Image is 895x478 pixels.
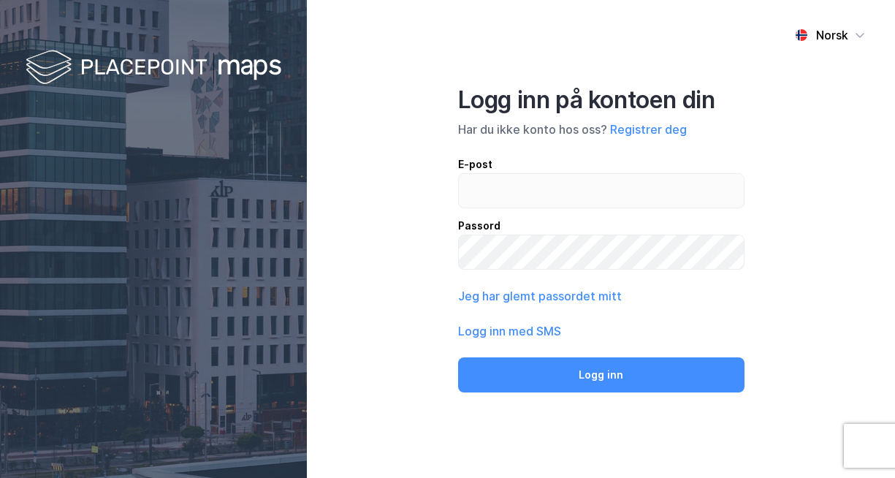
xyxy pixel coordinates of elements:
button: Jeg har glemt passordet mitt [458,287,622,305]
div: Logg inn på kontoen din [458,86,744,115]
div: E-post [458,156,744,173]
div: Passord [458,217,744,235]
button: Logg inn [458,357,744,392]
div: Norsk [816,26,848,44]
button: Logg inn med SMS [458,322,561,340]
img: logo-white.f07954bde2210d2a523dddb988cd2aa7.svg [26,47,281,90]
button: Registrer deg [610,121,687,138]
div: Har du ikke konto hos oss? [458,121,744,138]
